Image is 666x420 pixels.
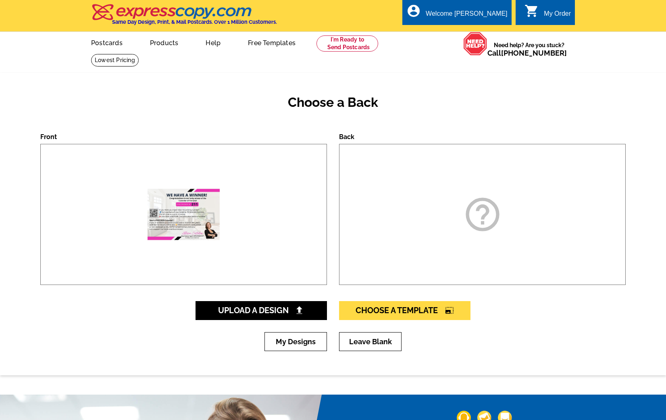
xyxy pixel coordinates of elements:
a: Help [193,33,233,52]
span: Upload A Design [218,306,305,315]
label: Back [339,133,354,141]
a: Free Templates [235,33,308,52]
a: Same Day Design, Print, & Mail Postcards. Over 1 Million Customers. [91,10,277,25]
a: shopping_cart My Order [524,9,571,19]
div: My Order [544,10,571,21]
h4: Same Day Design, Print, & Mail Postcards. Over 1 Million Customers. [112,19,277,25]
span: Need help? Are you stuck? [487,41,571,57]
a: Upload A Design [196,301,327,320]
i: shopping_cart [524,4,539,18]
a: Postcards [78,33,135,52]
i: account_circle [406,4,421,18]
img: large-thumb.jpg [129,144,238,285]
span: Choose A Template [356,306,454,315]
a: [PHONE_NUMBER] [501,49,567,57]
a: Choose A Templatephoto_size_select_large [339,301,470,320]
img: help [463,32,487,56]
a: My Designs [264,332,327,351]
h2: Choose a Back [40,95,626,110]
i: help_outline [462,194,503,235]
span: Call [487,49,567,57]
a: Products [137,33,191,52]
a: Leave Blank [339,332,402,351]
i: photo_size_select_large [445,306,454,314]
div: Welcome [PERSON_NAME] [426,10,507,21]
label: Front [40,133,57,141]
